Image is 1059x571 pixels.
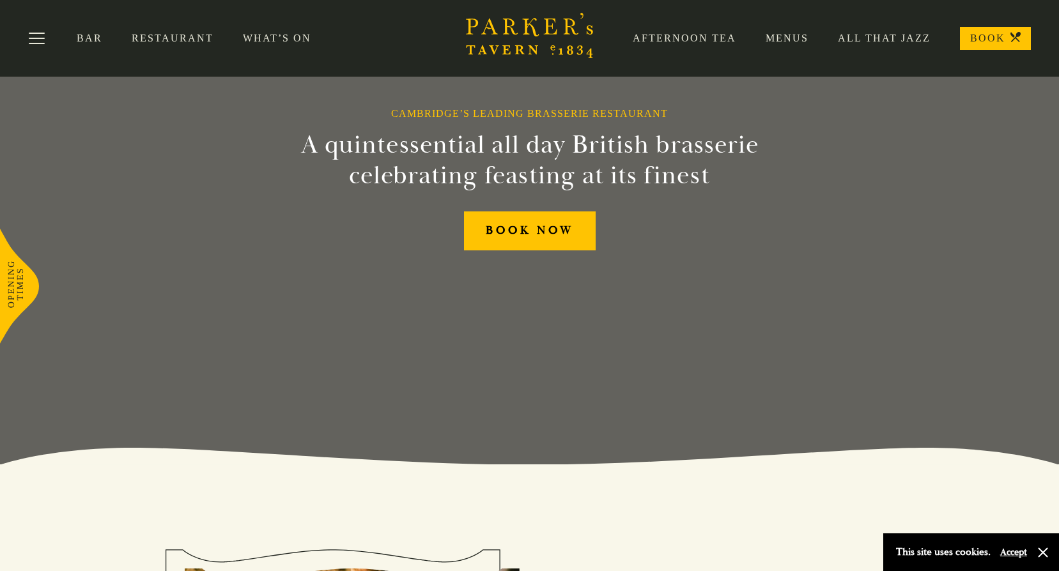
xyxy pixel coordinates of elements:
[464,211,596,250] a: BOOK NOW
[391,107,668,119] h1: Cambridge’s Leading Brasserie Restaurant
[238,130,821,191] h2: A quintessential all day British brasserie celebrating feasting at its finest
[896,543,991,561] p: This site uses cookies.
[1000,546,1027,558] button: Accept
[1037,546,1049,559] button: Close and accept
